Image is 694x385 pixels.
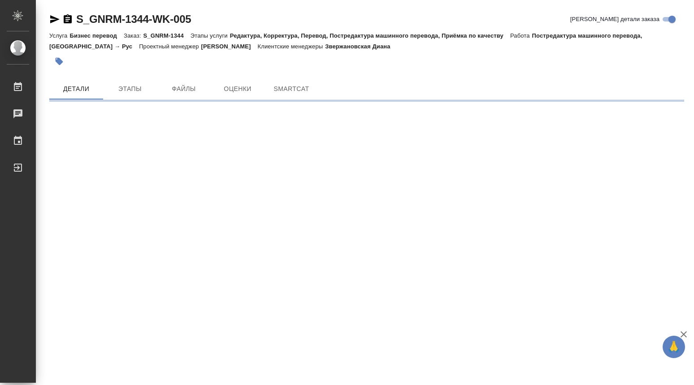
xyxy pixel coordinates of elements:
[108,83,152,95] span: Этапы
[270,83,313,95] span: SmartCat
[139,43,201,50] p: Проектный менеджер
[570,15,659,24] span: [PERSON_NAME] детали заказа
[325,43,397,50] p: Звержановская Диана
[62,14,73,25] button: Скопировать ссылку
[49,14,60,25] button: Скопировать ссылку для ЯМессенджера
[201,43,258,50] p: [PERSON_NAME]
[191,32,230,39] p: Этапы услуги
[230,32,510,39] p: Редактура, Корректура, Перевод, Постредактура машинного перевода, Приёмка по качеству
[663,336,685,358] button: 🙏
[162,83,205,95] span: Файлы
[510,32,532,39] p: Работа
[49,52,69,71] button: Добавить тэг
[666,337,681,356] span: 🙏
[257,43,325,50] p: Клиентские менеджеры
[76,13,191,25] a: S_GNRM-1344-WK-005
[143,32,190,39] p: S_GNRM-1344
[55,83,98,95] span: Детали
[49,32,69,39] p: Услуга
[69,32,124,39] p: Бизнес перевод
[124,32,143,39] p: Заказ:
[216,83,259,95] span: Оценки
